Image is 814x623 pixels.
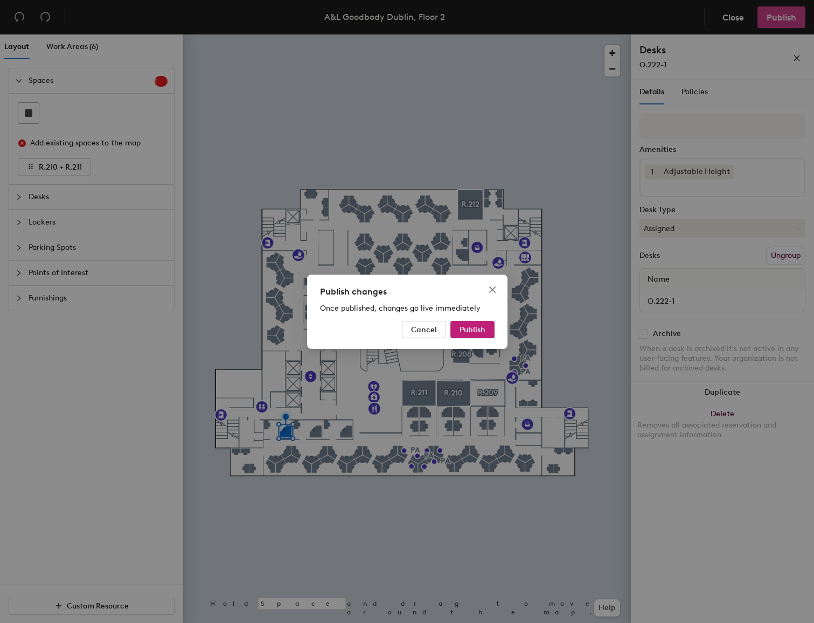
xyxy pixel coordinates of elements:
span: Close [484,285,501,294]
button: Cancel [402,321,446,338]
div: Publish changes [320,285,495,298]
span: Once published, changes go live immediately [320,304,481,313]
button: Publish [450,321,495,338]
span: Cancel [411,325,437,334]
span: Publish [460,325,485,334]
button: Close [484,281,501,298]
span: close [488,285,497,294]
